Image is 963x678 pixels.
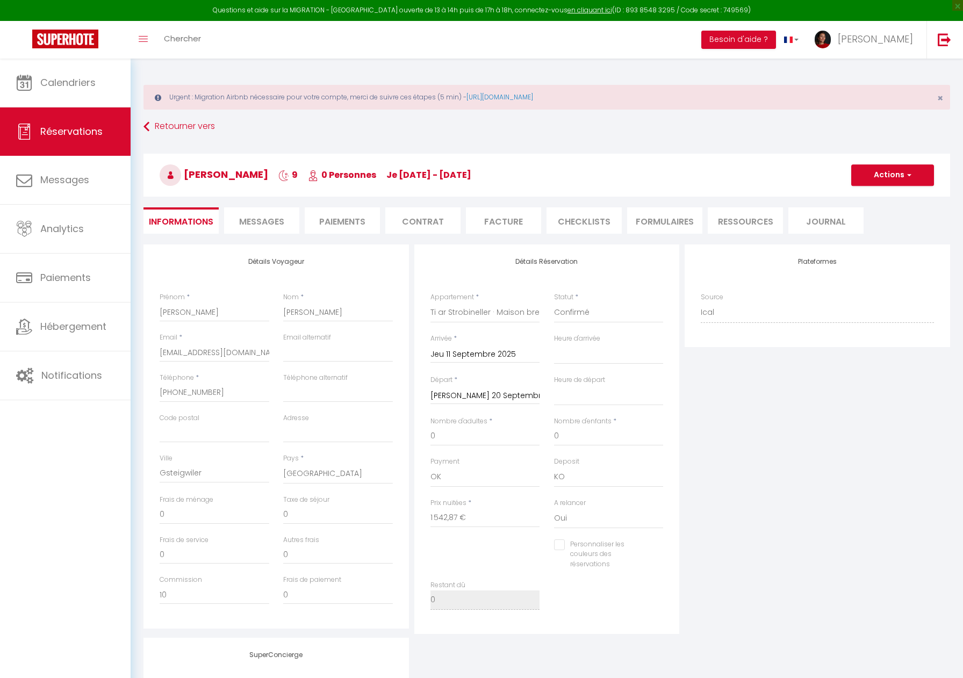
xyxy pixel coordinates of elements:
[283,495,329,505] label: Taxe de séjour
[164,33,201,44] span: Chercher
[239,215,284,228] span: Messages
[807,21,926,59] a: ... [PERSON_NAME]
[40,76,96,89] span: Calendriers
[565,539,650,570] label: Personnaliser les couleurs des réservations
[160,651,393,659] h4: SuperConcierge
[430,580,465,590] label: Restant dû
[430,416,487,427] label: Nombre d'adultes
[143,207,219,234] li: Informations
[430,334,452,344] label: Arrivée
[41,369,102,382] span: Notifications
[547,207,622,234] li: CHECKLISTS
[554,375,605,385] label: Heure de départ
[466,207,541,234] li: Facture
[918,633,963,678] iframe: LiveChat chat widget
[430,292,474,302] label: Appartement
[143,85,950,110] div: Urgent : Migration Airbnb nécessaire pour votre compte, merci de suivre ces étapes (5 min) -
[305,207,380,234] li: Paiements
[554,334,600,344] label: Heure d'arrivée
[430,457,459,467] label: Payment
[554,292,573,302] label: Statut
[385,207,461,234] li: Contrat
[283,535,319,545] label: Autres frais
[308,169,376,181] span: 0 Personnes
[937,91,943,105] span: ×
[160,333,177,343] label: Email
[938,33,951,46] img: logout
[554,457,579,467] label: Deposit
[283,413,309,423] label: Adresse
[283,333,331,343] label: Email alternatif
[40,271,91,284] span: Paiements
[430,375,452,385] label: Départ
[160,453,173,464] label: Ville
[283,575,341,585] label: Frais de paiement
[40,320,106,333] span: Hébergement
[701,31,776,49] button: Besoin d'aide ?
[430,498,466,508] label: Prix nuitées
[160,535,209,545] label: Frais de service
[708,207,783,234] li: Ressources
[160,292,185,302] label: Prénom
[838,32,913,46] span: [PERSON_NAME]
[40,222,84,235] span: Analytics
[160,575,202,585] label: Commission
[283,453,299,464] label: Pays
[278,169,298,181] span: 9
[701,292,723,302] label: Source
[554,416,612,427] label: Nombre d'enfants
[156,21,209,59] a: Chercher
[143,117,950,136] a: Retourner vers
[40,173,89,186] span: Messages
[701,258,934,265] h4: Plateformes
[851,164,934,186] button: Actions
[430,258,664,265] h4: Détails Réservation
[788,207,864,234] li: Journal
[32,30,98,48] img: Super Booking
[567,5,612,15] a: en cliquant ici
[283,373,348,383] label: Téléphone alternatif
[40,125,103,138] span: Réservations
[160,495,213,505] label: Frais de ménage
[160,258,393,265] h4: Détails Voyageur
[937,93,943,103] button: Close
[386,169,471,181] span: je [DATE] - [DATE]
[554,498,586,508] label: A relancer
[160,373,194,383] label: Téléphone
[627,207,702,234] li: FORMULAIRES
[815,31,831,48] img: ...
[283,292,299,302] label: Nom
[160,413,199,423] label: Code postal
[466,92,533,102] a: [URL][DOMAIN_NAME]
[160,168,268,181] span: [PERSON_NAME]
